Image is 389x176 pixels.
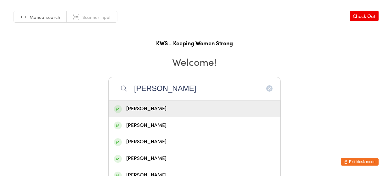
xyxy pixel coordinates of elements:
[114,121,275,130] div: [PERSON_NAME]
[82,14,111,20] span: Scanner input
[6,39,383,47] h1: KWS - Keeping Women Strong
[350,11,379,21] a: Check Out
[341,158,379,166] button: Exit kiosk mode
[108,77,281,100] input: Search
[114,154,275,163] div: [PERSON_NAME]
[114,105,275,113] div: [PERSON_NAME]
[30,14,60,20] span: Manual search
[114,138,275,146] div: [PERSON_NAME]
[6,54,383,69] h2: Welcome!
